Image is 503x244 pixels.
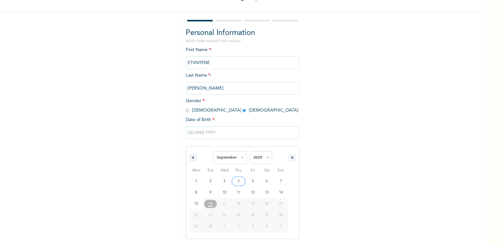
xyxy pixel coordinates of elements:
[245,176,260,187] button: 5
[245,210,260,221] button: 26
[260,187,274,198] button: 13
[195,187,197,198] span: 8
[252,176,254,187] span: 5
[237,198,240,210] span: 18
[222,198,226,210] span: 17
[245,198,260,210] button: 19
[195,176,197,187] span: 1
[209,210,212,221] span: 23
[222,210,226,221] span: 24
[186,126,300,139] input: DD-MM-YYYY
[232,187,246,198] button: 11
[237,210,240,221] span: 25
[186,73,300,90] span: Last Name :
[223,176,225,187] span: 3
[232,198,246,210] button: 18
[217,198,232,210] button: 17
[217,166,232,176] span: Wed
[186,39,300,44] p: NOTE: Fields marked (*) are required
[194,210,198,221] span: 22
[209,221,212,232] span: 30
[186,117,215,123] span: Date of Birth :
[203,221,218,232] button: 30
[189,221,203,232] button: 29
[279,210,283,221] span: 28
[279,198,283,210] span: 21
[232,166,246,176] span: Thu
[186,48,300,65] span: First Name :
[186,99,298,113] span: Gender : [DEMOGRAPHIC_DATA] [DEMOGRAPHIC_DATA]
[222,187,226,198] span: 10
[274,166,288,176] span: Sun
[209,187,211,198] span: 9
[203,187,218,198] button: 9
[260,210,274,221] button: 27
[251,198,255,210] span: 19
[274,187,288,198] button: 14
[265,187,269,198] span: 13
[260,176,274,187] button: 6
[274,176,288,187] button: 7
[260,166,274,176] span: Sat
[189,187,203,198] button: 8
[265,198,269,210] span: 20
[280,176,282,187] span: 7
[186,27,300,39] h2: Personal Information
[232,210,246,221] button: 25
[232,176,246,187] button: 4
[203,176,218,187] button: 2
[189,198,203,210] button: 15
[237,187,240,198] span: 11
[186,82,300,95] input: Enter your last name
[217,210,232,221] button: 24
[260,198,274,210] button: 20
[203,210,218,221] button: 23
[194,198,198,210] span: 15
[189,166,203,176] span: Mon
[208,198,213,210] span: 16
[186,56,300,69] input: Enter your first name
[209,176,211,187] span: 2
[217,176,232,187] button: 3
[279,187,283,198] span: 14
[274,198,288,210] button: 21
[238,176,239,187] span: 4
[251,187,255,198] span: 12
[203,198,218,210] button: 16
[203,166,218,176] span: Tue
[194,221,198,232] span: 29
[251,210,255,221] span: 26
[189,176,203,187] button: 1
[189,210,203,221] button: 22
[245,187,260,198] button: 12
[217,187,232,198] button: 10
[266,176,268,187] span: 6
[274,210,288,221] button: 28
[265,210,269,221] span: 27
[245,166,260,176] span: Fri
